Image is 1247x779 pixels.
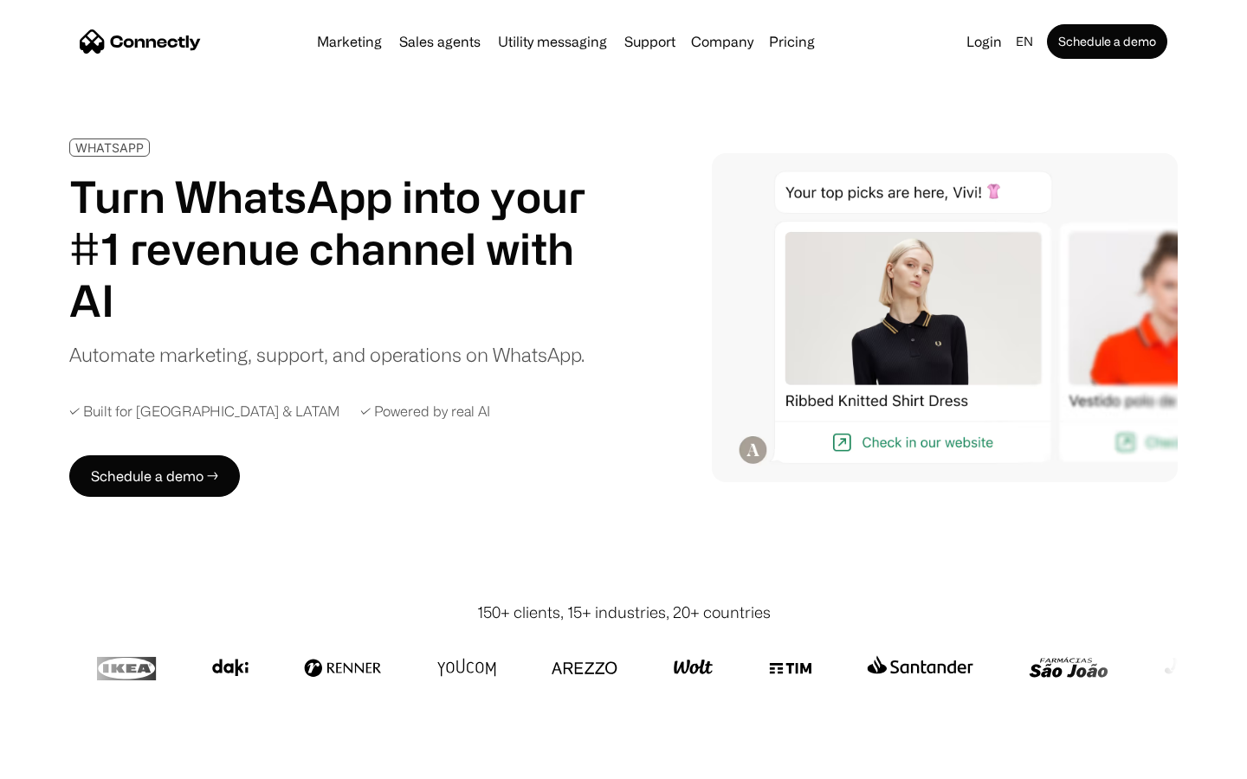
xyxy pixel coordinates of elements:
[691,29,753,54] div: Company
[491,35,614,48] a: Utility messaging
[1016,29,1033,54] div: en
[1047,24,1167,59] a: Schedule a demo
[69,171,606,326] h1: Turn WhatsApp into your #1 revenue channel with AI
[617,35,682,48] a: Support
[69,455,240,497] a: Schedule a demo →
[17,747,104,773] aside: Language selected: English
[35,749,104,773] ul: Language list
[69,403,339,420] div: ✓ Built for [GEOGRAPHIC_DATA] & LATAM
[959,29,1009,54] a: Login
[477,601,771,624] div: 150+ clients, 15+ industries, 20+ countries
[392,35,488,48] a: Sales agents
[762,35,822,48] a: Pricing
[69,340,585,369] div: Automate marketing, support, and operations on WhatsApp.
[310,35,389,48] a: Marketing
[75,141,144,154] div: WHATSAPP
[360,403,490,420] div: ✓ Powered by real AI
